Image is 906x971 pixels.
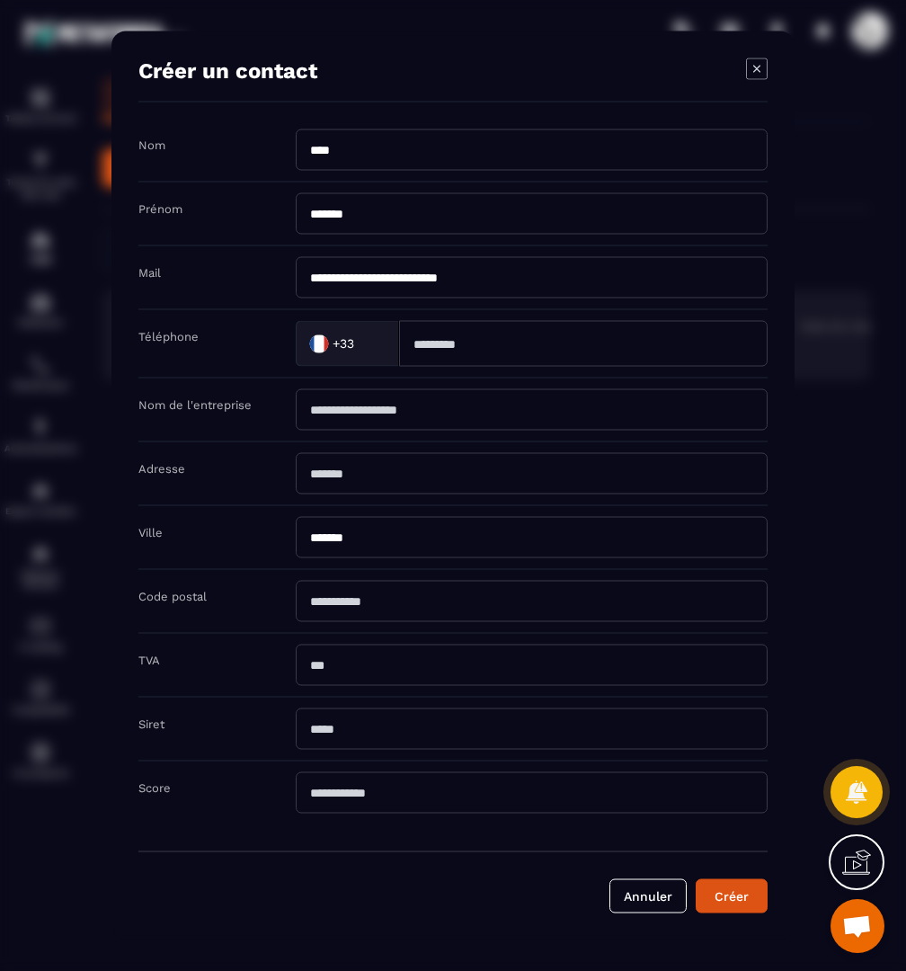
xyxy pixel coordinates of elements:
[138,58,317,84] h4: Créer un contact
[830,899,884,953] div: Ouvrir le chat
[138,462,185,476] label: Adresse
[296,321,399,367] div: Search for option
[138,266,161,280] label: Mail
[138,398,252,412] label: Nom de l'entreprise
[138,781,171,795] label: Score
[609,879,687,913] button: Annuler
[138,138,165,152] label: Nom
[358,330,380,357] input: Search for option
[696,879,768,913] button: Créer
[138,202,182,216] label: Prénom
[138,654,160,667] label: TVA
[138,590,207,603] label: Code postal
[138,526,163,539] label: Ville
[138,717,164,731] label: Siret
[333,334,354,352] span: +33
[301,325,337,361] img: Country Flag
[138,330,199,343] label: Téléphone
